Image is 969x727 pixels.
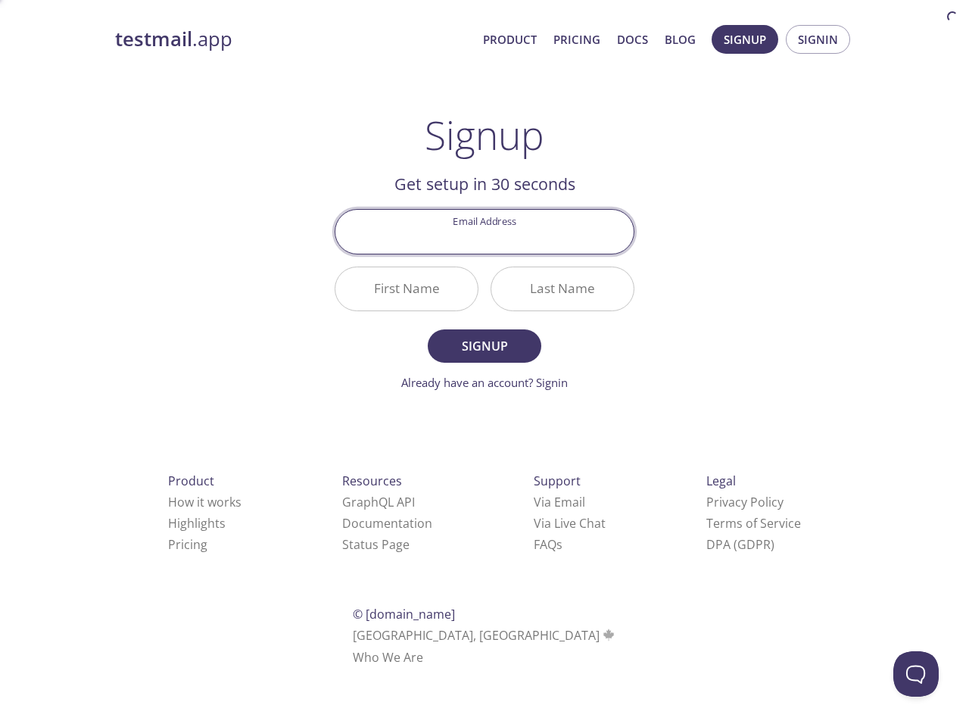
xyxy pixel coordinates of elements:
span: Signup [444,335,525,357]
button: Signup [428,329,541,363]
a: How it works [168,494,241,510]
a: Via Live Chat [534,515,606,532]
a: Via Email [534,494,585,510]
span: Legal [706,473,736,489]
h2: Get setup in 30 seconds [335,171,634,197]
span: © [DOMAIN_NAME] [353,606,455,622]
span: [GEOGRAPHIC_DATA], [GEOGRAPHIC_DATA] [353,627,617,644]
a: DPA (GDPR) [706,536,774,553]
a: GraphQL API [342,494,415,510]
span: Resources [342,473,402,489]
a: Who We Are [353,649,423,666]
button: Signin [786,25,850,54]
strong: testmail [115,26,192,52]
span: Signup [724,30,766,49]
a: Status Page [342,536,410,553]
a: Documentation [342,515,432,532]
a: Pricing [553,30,600,49]
span: Signin [798,30,838,49]
a: Already have an account? Signin [401,375,568,390]
a: Terms of Service [706,515,801,532]
span: Product [168,473,214,489]
a: Product [483,30,537,49]
a: FAQ [534,536,562,553]
a: testmail.app [115,27,471,52]
span: Support [534,473,581,489]
a: Blog [665,30,696,49]
button: Signup [712,25,778,54]
a: Highlights [168,515,226,532]
h1: Signup [425,112,544,158]
iframe: Help Scout Beacon - Open [893,651,939,697]
a: Privacy Policy [706,494,784,510]
a: Docs [617,30,648,49]
span: s [556,536,562,553]
a: Pricing [168,536,207,553]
